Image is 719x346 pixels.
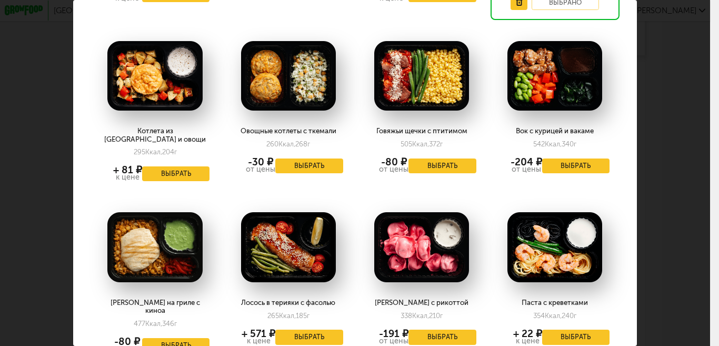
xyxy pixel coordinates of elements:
span: г [440,312,443,320]
img: big_XVTRiGRxn0WVJAT4.png [107,212,202,282]
div: Лосось в терияки с фасолью [234,299,343,307]
div: [PERSON_NAME] на гриле с киноа [101,299,210,314]
div: Овощные котлеты с ткемали [234,127,343,135]
div: -191 ₽ [379,330,408,338]
span: г [174,320,177,328]
div: 354 240 [533,312,576,320]
button: Выбрать [275,159,343,173]
div: 260 268 [266,140,310,148]
span: Ккал, [545,140,562,148]
span: Ккал, [412,140,429,148]
div: Говяжьи щечки с птитимом [367,127,476,135]
button: Выбрать [142,166,210,181]
div: Вок с курицей и вакаме [500,127,610,135]
button: Выбрать [542,159,610,173]
span: Ккал, [412,312,429,320]
img: big_A3yx2kA4FlQHMINr.png [507,212,602,282]
span: Ккал, [279,312,296,320]
img: big_oQJDJ5HB92PK7ztq.png [507,41,602,111]
button: Выбрать [408,330,476,344]
div: 477 346 [134,320,177,328]
div: -30 ₽ [246,158,275,166]
div: Паста с креветками [500,299,610,307]
div: 295 204 [134,148,177,156]
div: от цены [246,166,275,173]
img: big_tsROXB5P9kwqKV4s.png [374,212,469,282]
span: Ккал, [145,148,162,156]
div: Котлета из [GEOGRAPHIC_DATA] и овощи [101,127,210,143]
span: г [574,140,576,148]
div: + 571 ₽ [242,330,275,338]
span: г [307,312,309,320]
div: к цене [113,174,142,181]
div: + 22 ₽ [513,330,542,338]
div: 542 340 [533,140,576,148]
div: 265 185 [267,312,309,320]
span: г [440,140,443,148]
button: Выбрать [275,330,343,344]
div: к цене [242,338,275,345]
img: big_PWyqym2mdqCAeLXC.png [241,212,336,282]
div: -204 ₽ [511,158,542,166]
span: Ккал, [278,140,295,148]
span: г [307,140,310,148]
div: от цены [511,166,542,173]
button: Выбрать [542,330,610,344]
span: Ккал, [545,312,562,320]
div: от цены [379,338,408,345]
div: 505 372 [401,140,443,148]
img: big_XZ1dBY74Szis7Dal.png [107,41,202,111]
div: -80 ₽ [113,338,142,345]
div: 338 210 [401,312,443,320]
span: Ккал, [145,320,162,328]
img: big_eDAa7AXJT8cXdYby.png [374,41,469,111]
button: Выбрать [408,159,476,173]
div: к цене [513,338,542,345]
div: + 81 ₽ [113,166,142,174]
span: г [174,148,177,156]
div: -80 ₽ [379,158,408,166]
div: от цены [379,166,408,173]
div: [PERSON_NAME] с рикоттой [367,299,476,307]
span: г [574,312,576,320]
img: big_CFDoDmG9MfZify9Z.png [241,41,336,111]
